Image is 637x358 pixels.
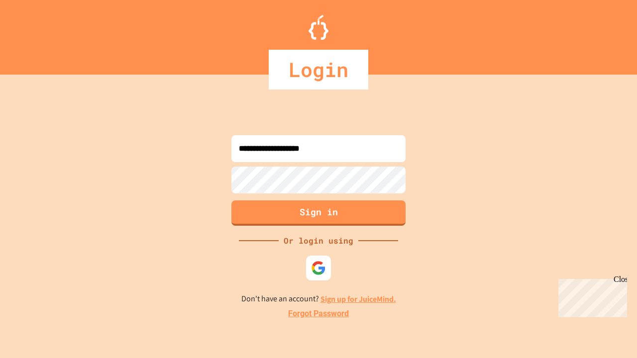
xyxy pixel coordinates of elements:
a: Forgot Password [288,308,349,320]
p: Don't have an account? [241,293,396,305]
div: Chat with us now!Close [4,4,69,63]
a: Sign up for JuiceMind. [320,294,396,304]
iframe: chat widget [595,318,627,348]
button: Sign in [231,200,406,226]
img: google-icon.svg [311,261,326,275]
div: Or login using [279,235,358,247]
iframe: chat widget [554,275,627,317]
img: Logo.svg [309,15,328,40]
div: Login [269,50,368,89]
